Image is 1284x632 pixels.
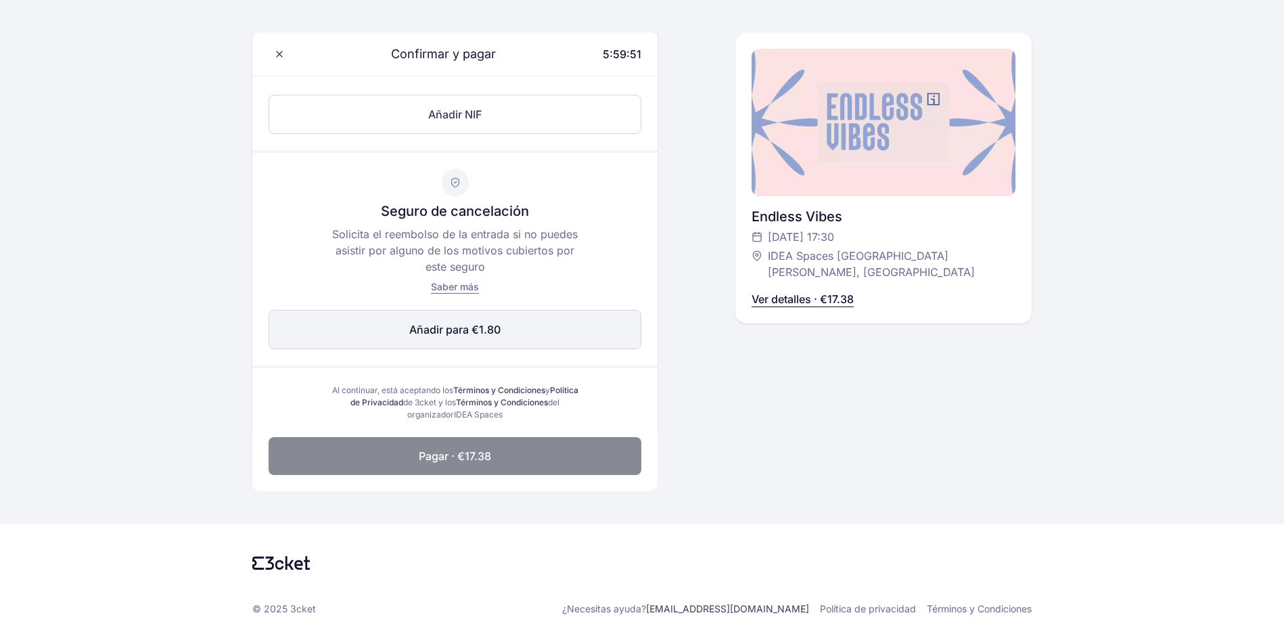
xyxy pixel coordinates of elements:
span: Pagar · €17.38 [419,448,491,464]
a: Política de privacidad [820,602,916,616]
span: 5:59:51 [603,47,641,61]
span: IDEA Spaces [454,409,503,420]
button: Pagar · €17.38 [269,437,641,475]
div: Al continuar, está aceptando los y de 3cket y los del organizador [328,384,582,421]
button: Añadir NIF [269,95,641,134]
span: Confirmar y pagar [375,45,496,64]
span: Añadir para €1.80 [409,321,501,338]
p: Solicita el reembolso de la entrada si no puedes asistir por alguno de los motivos cubiertos por ... [325,226,585,275]
p: © 2025 3cket [252,602,316,616]
span: Saber más [431,281,479,292]
a: Términos y Condiciones [927,602,1032,616]
p: Ver detalles · €17.38 [752,291,854,307]
span: IDEA Spaces [GEOGRAPHIC_DATA][PERSON_NAME], [GEOGRAPHIC_DATA] [768,248,1002,280]
p: ¿Necesitas ayuda? [562,602,809,616]
a: [EMAIL_ADDRESS][DOMAIN_NAME] [646,603,809,614]
button: Añadir para €1.80 [269,310,641,349]
a: Términos y Condiciones [456,397,548,407]
span: [DATE] 17:30 [768,229,834,245]
p: Seguro de cancelación [381,202,529,221]
a: Términos y Condiciones [453,385,545,395]
div: Endless Vibes [752,207,1015,226]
